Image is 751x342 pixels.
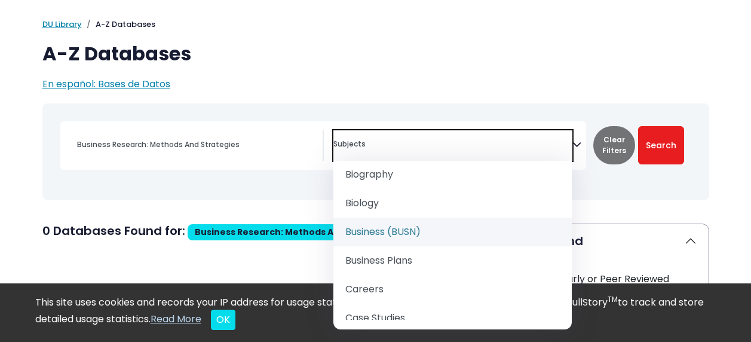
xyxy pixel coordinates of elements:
[42,19,82,30] a: DU Library
[151,312,201,326] a: Read More
[593,126,635,164] button: Clear Filters
[333,275,572,304] li: Careers
[638,126,684,164] button: Submit for Search Results
[333,189,572,218] li: Biology
[497,224,709,258] button: Icon Legend
[42,42,709,65] h1: A-Z Databases
[42,19,709,30] nav: breadcrumb
[35,295,716,330] div: This site uses cookies and records your IP address for usage statistics. Additionally, we use Goo...
[82,19,155,30] li: A-Z Databases
[333,218,572,246] li: Business (BUSN)
[42,103,709,200] nav: Search filters
[42,77,170,91] a: En español: Bases de Datos
[333,141,572,150] textarea: Search
[211,310,235,330] button: Close
[70,136,323,153] input: Search database by title or keyword
[333,246,572,275] li: Business Plans
[608,294,618,304] sup: TM
[42,222,185,239] span: 0 Databases Found for:
[195,226,396,238] span: Business Research: Methods And Strategies
[541,272,697,286] div: Scholarly or Peer Reviewed
[333,160,572,189] li: Biography
[333,304,572,332] li: Case Studies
